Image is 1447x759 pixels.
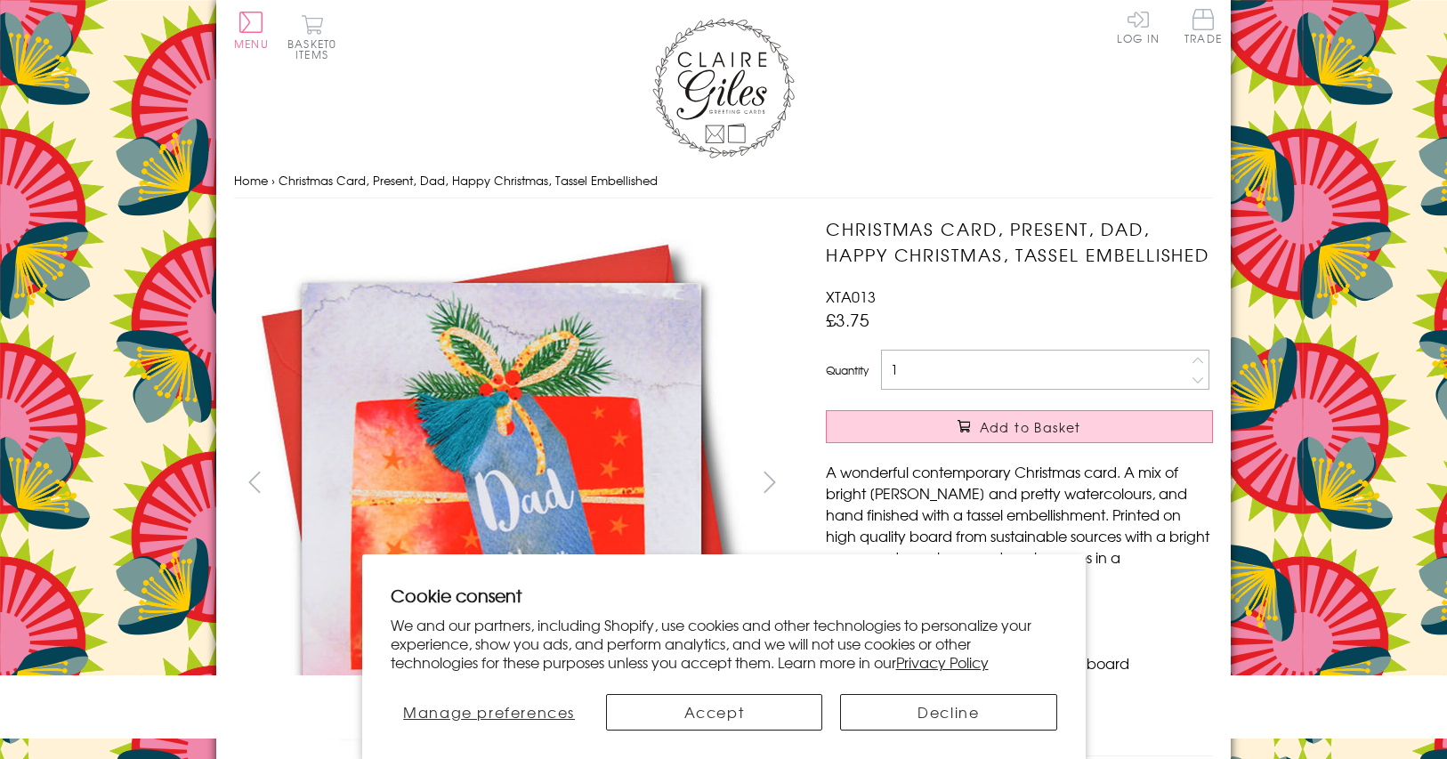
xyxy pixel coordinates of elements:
[840,694,1056,731] button: Decline
[234,172,268,189] a: Home
[826,286,876,307] span: XTA013
[606,694,822,731] button: Accept
[271,172,275,189] span: ›
[403,701,575,723] span: Manage preferences
[391,694,588,731] button: Manage preferences
[234,462,274,502] button: prev
[750,462,790,502] button: next
[234,163,1213,199] nav: breadcrumbs
[826,461,1213,589] p: A wonderful contemporary Christmas card. A mix of bright [PERSON_NAME] and pretty watercolours, a...
[896,651,989,673] a: Privacy Policy
[826,216,1213,268] h1: Christmas Card, Present, Dad, Happy Christmas, Tassel Embellished
[391,616,1057,671] p: We and our partners, including Shopify, use cookies and other technologies to personalize your ex...
[234,12,269,49] button: Menu
[826,307,869,332] span: £3.75
[234,36,269,52] span: Menu
[234,216,768,749] img: Christmas Card, Present, Dad, Happy Christmas, Tassel Embellished
[790,216,1324,750] img: Christmas Card, Present, Dad, Happy Christmas, Tassel Embellished
[980,418,1081,436] span: Add to Basket
[826,362,869,378] label: Quantity
[1184,9,1222,44] span: Trade
[652,18,795,158] img: Claire Giles Greetings Cards
[279,172,658,189] span: Christmas Card, Present, Dad, Happy Christmas, Tassel Embellished
[1117,9,1160,44] a: Log In
[826,410,1213,443] button: Add to Basket
[391,583,1057,608] h2: Cookie consent
[1184,9,1222,47] a: Trade
[287,14,336,60] button: Basket0 items
[295,36,336,62] span: 0 items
